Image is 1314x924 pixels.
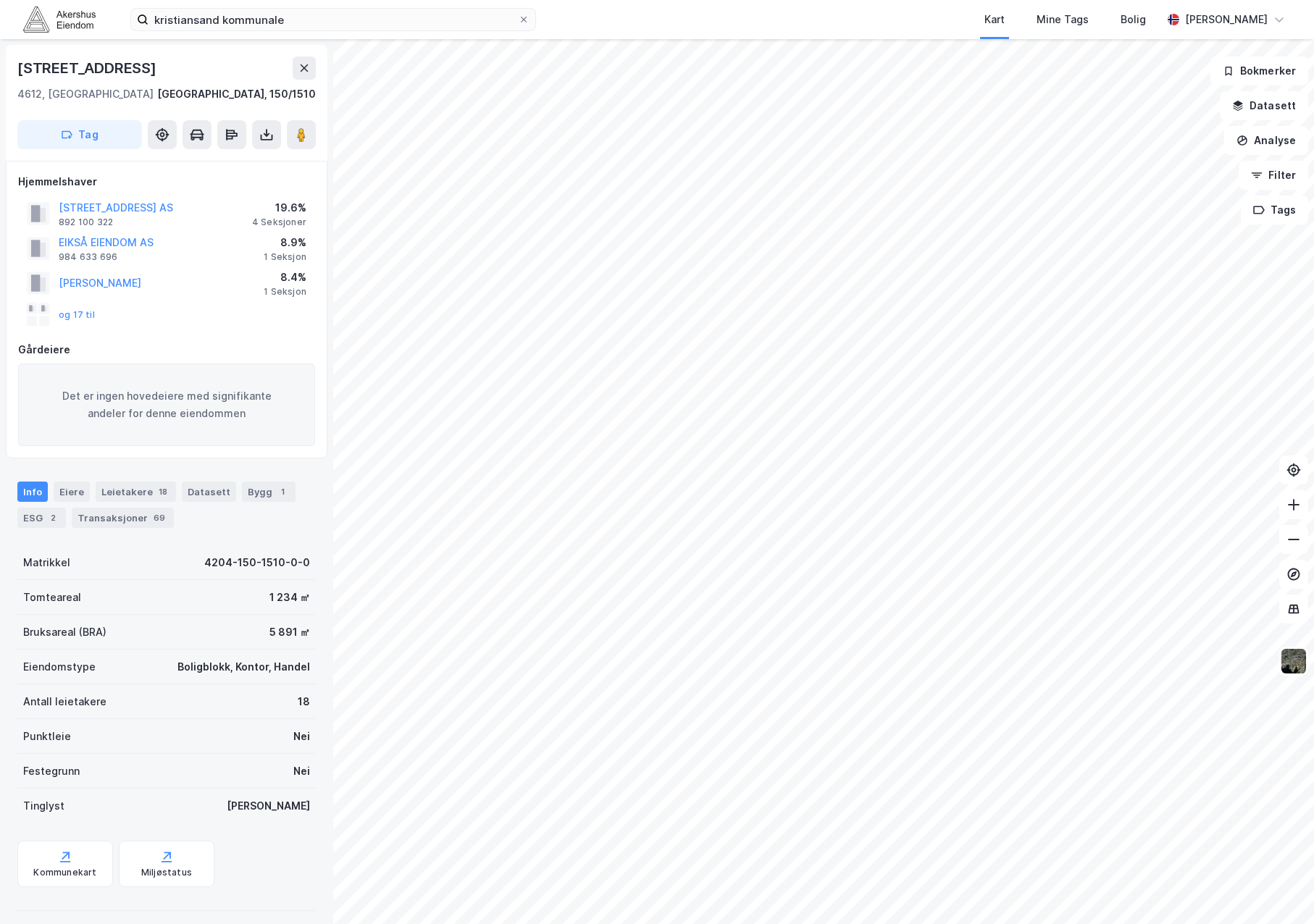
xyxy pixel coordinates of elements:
[984,11,1005,28] div: Kart
[17,508,66,528] div: ESG
[1241,196,1308,224] button: Tags
[156,484,170,499] div: 18
[18,364,315,446] div: Det er ingen hovedeiere med signifikante andeler for denne eiendommen
[23,7,96,32] img: akershus-eiendom-logo.9091f326c980b4bce74ccdd9f866810c.svg
[1280,647,1307,675] img: 9k=
[269,623,310,641] div: 5 891 ㎡
[148,9,518,30] input: Søk på adresse, matrikkel, gårdeiere, leietakere eller personer
[1224,126,1308,155] button: Analyse
[1242,854,1314,924] div: Kontrollprogram for chat
[17,482,48,502] div: Info
[1121,11,1146,28] div: Bolig
[141,867,192,878] div: Miljøstatus
[1220,91,1308,120] button: Datasett
[46,511,60,525] div: 2
[264,286,306,298] div: 1 Seksjon
[17,85,154,103] div: 4612, [GEOGRAPHIC_DATA]
[177,658,310,676] div: Boligblokk, Kontor, Handel
[23,589,81,606] div: Tomteareal
[23,693,106,710] div: Antall leietakere
[23,763,80,780] div: Festegrunn
[17,120,142,149] button: Tag
[54,482,90,502] div: Eiere
[293,763,310,780] div: Nei
[18,173,315,190] div: Hjemmelshaver
[33,867,96,878] div: Kommunekart
[275,484,290,499] div: 1
[264,234,306,251] div: 8.9%
[157,85,316,103] div: [GEOGRAPHIC_DATA], 150/1510
[264,251,306,263] div: 1 Seksjon
[269,589,310,606] div: 1 234 ㎡
[59,251,117,263] div: 984 633 696
[23,658,96,676] div: Eiendomstype
[151,511,168,525] div: 69
[1210,56,1308,85] button: Bokmerker
[264,269,306,286] div: 8.4%
[1242,854,1314,924] iframe: Chat Widget
[293,728,310,745] div: Nei
[1037,11,1089,28] div: Mine Tags
[242,482,296,502] div: Bygg
[204,554,310,571] div: 4204-150-1510-0-0
[182,482,236,502] div: Datasett
[23,728,71,745] div: Punktleie
[59,217,113,228] div: 892 100 322
[23,623,106,641] div: Bruksareal (BRA)
[18,341,315,358] div: Gårdeiere
[96,482,176,502] div: Leietakere
[23,554,70,571] div: Matrikkel
[252,217,306,228] div: 4 Seksjoner
[17,56,159,80] div: [STREET_ADDRESS]
[227,797,310,815] div: [PERSON_NAME]
[72,508,174,528] div: Transaksjoner
[1239,161,1308,190] button: Filter
[1185,11,1268,28] div: [PERSON_NAME]
[298,693,310,710] div: 18
[23,797,64,815] div: Tinglyst
[252,199,306,217] div: 19.6%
